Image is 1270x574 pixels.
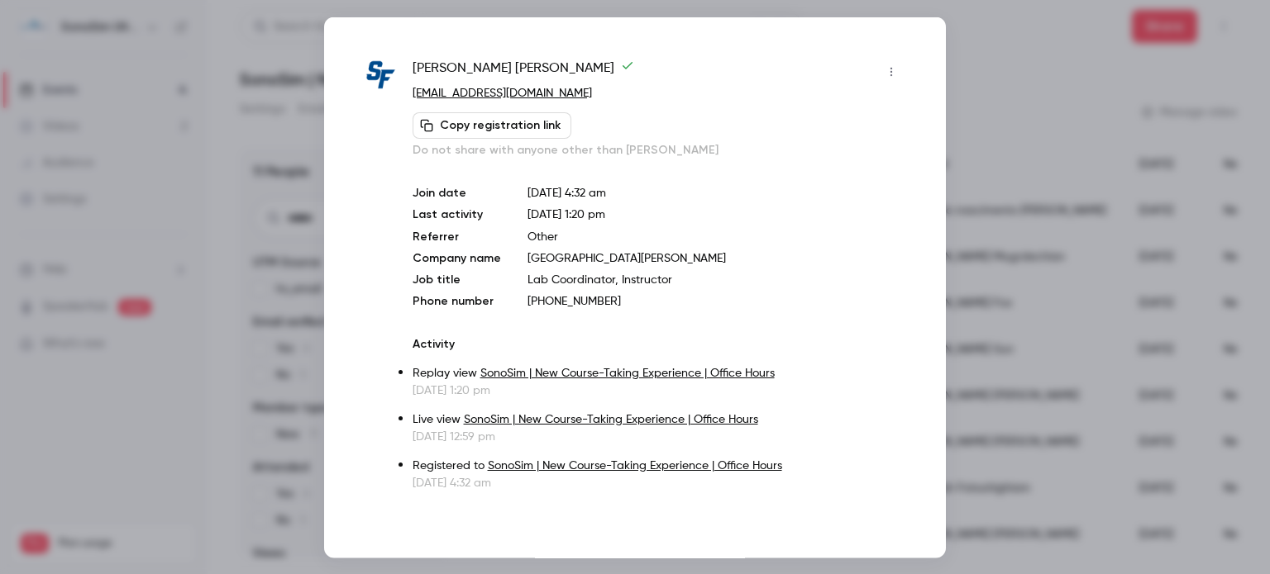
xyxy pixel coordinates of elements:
[413,184,501,201] p: Join date
[464,413,758,425] a: SonoSim | New Course-Taking Experience | Office Hours
[413,292,501,309] p: Phone number
[413,428,905,444] p: [DATE] 12:59 pm
[413,364,905,382] p: Replay view
[413,249,501,266] p: Company name
[528,184,905,201] p: [DATE] 4:32 am
[413,228,501,244] p: Referrer
[365,59,396,90] img: sf.edu
[413,474,905,491] p: [DATE] 4:32 am
[413,457,905,474] p: Registered to
[528,271,905,287] p: Lab Coordinator, Instructor
[528,228,905,244] p: Other
[528,208,605,220] span: [DATE] 1:20 pm
[413,206,501,223] p: Last activity
[480,367,775,378] a: SonoSim | New Course-Taking Experience | Office Hours
[413,141,905,158] p: Do not share with anyone other than [PERSON_NAME]
[413,335,905,352] p: Activity
[528,292,905,309] p: [PHONE_NUMBER]
[528,249,905,266] p: [GEOGRAPHIC_DATA][PERSON_NAME]
[413,271,501,287] p: Job title
[413,382,905,398] p: [DATE] 1:20 pm
[413,111,571,138] button: Copy registration link
[413,87,592,98] a: [EMAIL_ADDRESS][DOMAIN_NAME]
[413,410,905,428] p: Live view
[413,58,634,84] span: [PERSON_NAME] [PERSON_NAME]
[488,459,782,471] a: SonoSim | New Course-Taking Experience | Office Hours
